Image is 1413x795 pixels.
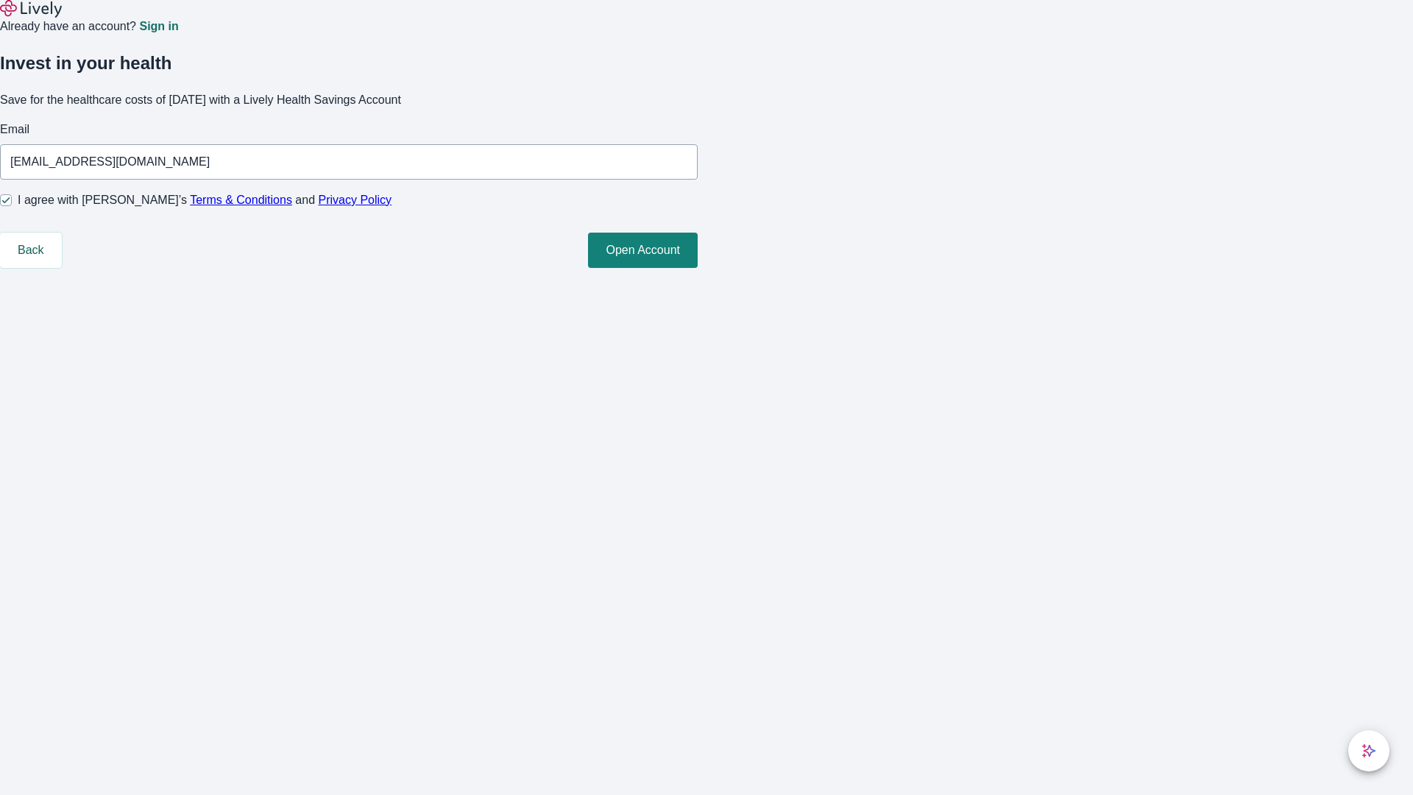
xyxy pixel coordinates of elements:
button: chat [1348,730,1389,771]
a: Privacy Policy [319,194,392,206]
svg: Lively AI Assistant [1361,743,1376,758]
span: I agree with [PERSON_NAME]’s and [18,191,392,209]
button: Open Account [588,233,698,268]
a: Terms & Conditions [190,194,292,206]
a: Sign in [139,21,178,32]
